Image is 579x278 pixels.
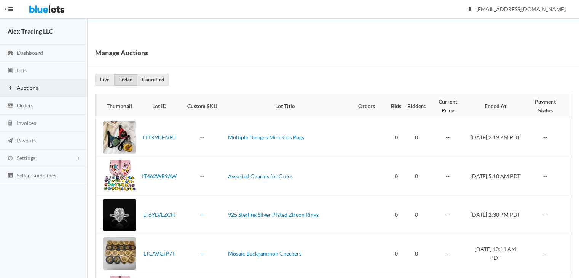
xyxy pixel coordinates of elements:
[139,94,180,118] th: Lot ID
[388,94,404,118] th: Bids
[467,234,524,273] td: [DATE] 10:11 AM PDT
[200,250,204,257] a: --
[524,234,571,273] td: --
[429,195,467,234] td: --
[388,118,404,157] td: 0
[17,137,36,144] span: Payouts
[17,85,38,91] span: Auctions
[17,102,33,109] span: Orders
[200,211,204,218] a: --
[388,195,404,234] td: 0
[6,155,14,162] ion-icon: cog
[228,211,319,218] a: 925 Sterling Silver Plated Zircon Rings
[17,172,56,179] span: Seller Guidelines
[429,118,467,157] td: --
[524,94,571,118] th: Payment Status
[524,157,571,196] td: --
[524,118,571,157] td: --
[228,173,293,179] a: Assorted Charms for Crocs
[200,134,204,141] a: --
[225,94,345,118] th: Lot Title
[6,67,14,75] ion-icon: clipboard
[6,102,14,110] ion-icon: cash
[6,172,14,179] ion-icon: list box
[466,6,474,13] ion-icon: person
[137,74,169,86] a: Cancelled
[144,250,175,257] a: LTCAVGJP7T
[6,137,14,145] ion-icon: paper plane
[468,6,566,12] span: [EMAIL_ADDRESS][DOMAIN_NAME]
[6,120,14,127] ion-icon: calculator
[228,250,301,257] a: Mosaic Backgammon Checkers
[8,27,53,35] strong: Alex Trading LLC
[17,155,35,161] span: Settings
[6,50,14,57] ion-icon: speedometer
[228,134,304,141] a: Multiple Designs Mini Kids Bags
[467,195,524,234] td: [DATE] 2:30 PM PDT
[467,118,524,157] td: [DATE] 2:19 PM PDT
[95,74,115,86] a: Live
[404,118,429,157] td: 0
[17,50,43,56] span: Dashboard
[143,211,175,218] a: LT6YLVLZCH
[17,67,27,73] span: Lots
[388,234,404,273] td: 0
[388,157,404,196] td: 0
[404,94,429,118] th: Bidders
[142,173,177,179] a: LT462WR9AW
[345,94,388,118] th: Orders
[404,195,429,234] td: 0
[17,120,36,126] span: Invoices
[524,195,571,234] td: --
[114,74,137,86] a: Ended
[404,157,429,196] td: 0
[429,234,467,273] td: --
[467,157,524,196] td: [DATE] 5:18 AM PDT
[96,94,139,118] th: Thumbnail
[467,94,524,118] th: Ended At
[6,85,14,92] ion-icon: flash
[143,134,176,141] a: LTTK2CHVKJ
[429,157,467,196] td: --
[404,234,429,273] td: 0
[200,173,204,179] a: --
[180,94,225,118] th: Custom SKU
[429,94,467,118] th: Current Price
[95,47,148,58] h1: Manage Auctions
